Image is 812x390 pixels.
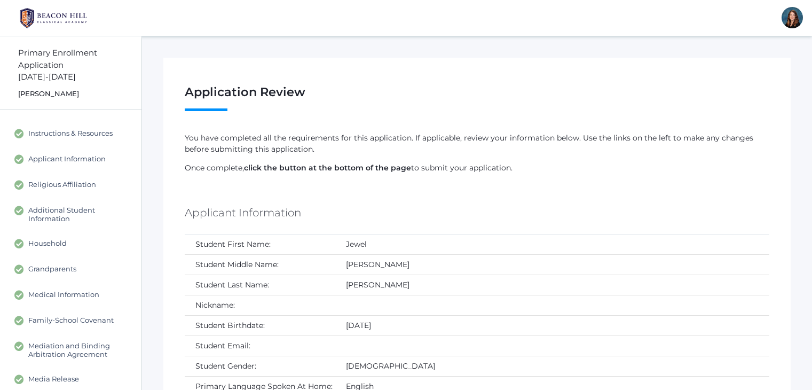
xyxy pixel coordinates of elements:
span: Medical Information [28,290,99,300]
span: Applicant Information [28,154,106,164]
td: Student First Name: [185,235,335,255]
td: Jewel [335,235,769,255]
td: Student Birthdate: [185,315,335,336]
span: Grandparents [28,264,76,274]
p: You have completed all the requirements for this application. If applicable, review your informat... [185,132,769,155]
p: Once complete, to submit your application. [185,162,769,174]
td: Student Last Name: [185,275,335,295]
div: Heather Mangimelli [782,7,803,28]
span: Religious Affiliation [28,180,96,190]
span: Family-School Covenant [28,316,114,325]
div: Primary Enrollment Application [18,47,141,71]
span: Instructions & Resources [28,129,113,138]
td: Nickname: [185,295,335,315]
td: Student Gender: [185,356,335,376]
h1: Application Review [185,85,769,111]
span: Household [28,239,67,248]
div: [PERSON_NAME] [18,89,141,99]
h5: Applicant Information [185,204,301,222]
img: 1_BHCALogos-05.png [13,5,93,32]
span: Mediation and Binding Arbitration Agreement [28,341,131,358]
span: Additional Student Information [28,206,131,223]
td: [DEMOGRAPHIC_DATA] [335,356,769,376]
td: Student Email: [185,336,335,356]
td: [PERSON_NAME] [335,275,769,295]
td: [DATE] [335,315,769,336]
span: Media Release [28,375,79,384]
div: [DATE]-[DATE] [18,71,141,83]
strong: click the button at the bottom of the page [244,163,411,173]
td: Student Middle Name: [185,254,335,275]
td: [PERSON_NAME] [335,254,769,275]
